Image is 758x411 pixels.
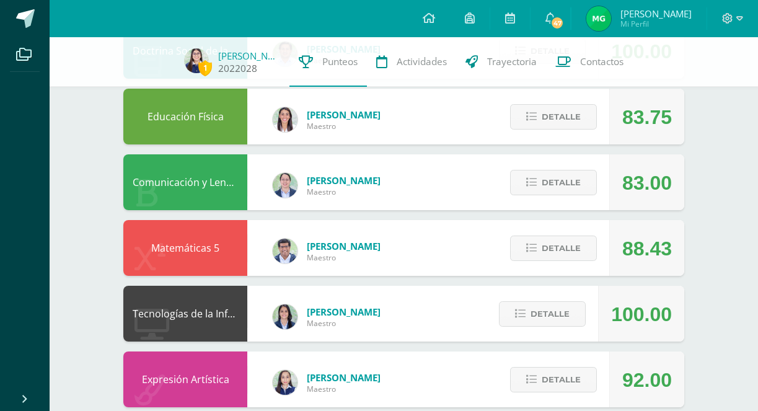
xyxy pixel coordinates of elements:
div: 92.00 [622,352,672,408]
img: 360951c6672e02766e5b7d72674f168c.png [273,370,297,395]
div: Matemáticas 5 [123,220,247,276]
button: Detalle [510,236,597,261]
div: Expresión Artística [123,351,247,407]
button: Detalle [510,170,597,195]
span: [PERSON_NAME] [307,371,381,384]
img: bdeda482c249daf2390eb3a441c038f2.png [273,173,297,198]
span: Trayectoria [487,55,537,68]
span: Detalle [542,171,581,194]
div: 83.00 [622,155,672,211]
a: [PERSON_NAME] [218,50,280,62]
span: Punteos [322,55,358,68]
img: 68dbb99899dc55733cac1a14d9d2f825.png [273,107,297,132]
span: Maestro [307,252,381,263]
img: 26a2302f57c9c751ee06aea91ca1948d.png [273,239,297,263]
span: Detalle [542,368,581,391]
span: Contactos [580,55,624,68]
span: [PERSON_NAME] [620,7,692,20]
a: Contactos [546,37,633,87]
button: Detalle [499,301,586,327]
div: 100.00 [611,286,672,342]
span: 47 [550,16,564,30]
span: 1 [198,60,212,76]
img: 177d6f3c39502df300e75e20725aac4d.png [184,48,209,73]
div: Tecnologías de la Información y la Comunicación 5 [123,286,247,342]
img: 7489ccb779e23ff9f2c3e89c21f82ed0.png [273,304,297,329]
a: Trayectoria [456,37,546,87]
div: 88.43 [622,221,672,276]
span: Mi Perfil [620,19,692,29]
img: 65a2dd4b14113509b05b34356bae3078.png [586,6,611,31]
span: [PERSON_NAME] [307,108,381,121]
a: 2022028 [218,62,257,75]
span: Detalle [542,105,581,128]
div: Educación Física [123,89,247,144]
span: Maestro [307,384,381,394]
button: Detalle [510,104,597,130]
span: Detalle [531,303,570,325]
div: 83.75 [622,89,672,145]
span: Actividades [397,55,447,68]
span: Detalle [542,237,581,260]
span: [PERSON_NAME] [307,306,381,318]
span: Maestro [307,187,381,197]
a: Punteos [289,37,367,87]
span: Maestro [307,121,381,131]
span: [PERSON_NAME] [307,240,381,252]
span: [PERSON_NAME] [307,174,381,187]
a: Actividades [367,37,456,87]
span: Maestro [307,318,381,329]
button: Detalle [510,367,597,392]
div: Comunicación y Lenguaje L3 (Inglés) 5 [123,154,247,210]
